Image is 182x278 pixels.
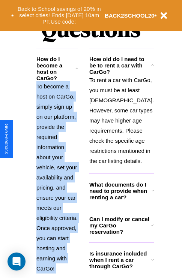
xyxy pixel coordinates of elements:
p: To become a host on CarGo, simply sign up on our platform, provide the required information about... [36,81,78,274]
p: To rent a car with CarGo, you must be at least [DEMOGRAPHIC_DATA]. However, some car types may ha... [89,75,154,166]
h3: What documents do I need to provide when renting a car? [89,181,152,200]
h3: How old do I need to be to rent a car with CarGo? [89,56,151,75]
h3: How do I become a host on CarGo? [36,56,75,81]
div: Give Feedback [4,124,9,154]
h3: Can I modify or cancel my CarGo reservation? [89,216,151,235]
b: BACK2SCHOOL20 [105,12,155,19]
div: Open Intercom Messenger [8,253,26,271]
h3: Is insurance included when I rent a car through CarGo? [89,250,151,269]
button: Back to School savings of 20% in select cities! Ends [DATE] 10am PT.Use code: [14,4,105,27]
